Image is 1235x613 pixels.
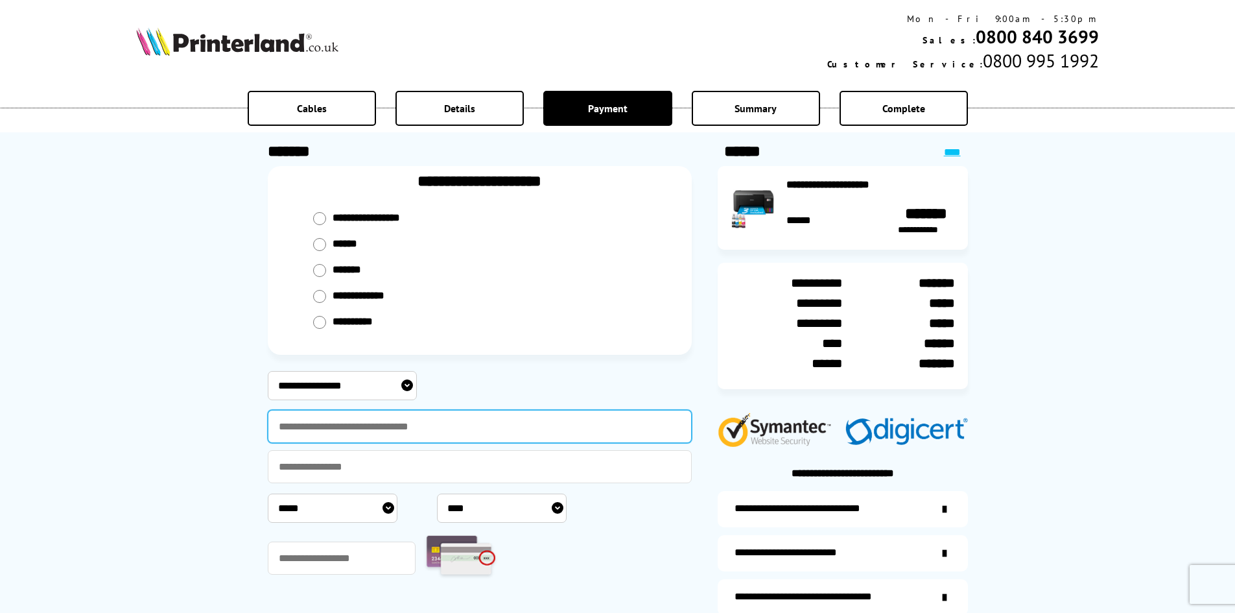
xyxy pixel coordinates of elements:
[718,491,968,527] a: additional-ink
[827,58,983,70] span: Customer Service:
[923,34,976,46] span: Sales:
[136,27,338,56] img: Printerland Logo
[297,102,327,115] span: Cables
[444,102,475,115] span: Details
[735,102,777,115] span: Summary
[718,535,968,571] a: items-arrive
[882,102,925,115] span: Complete
[976,25,1099,49] a: 0800 840 3699
[827,13,1099,25] div: Mon - Fri 9:00am - 5:30pm
[983,49,1099,73] span: 0800 995 1992
[588,102,628,115] span: Payment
